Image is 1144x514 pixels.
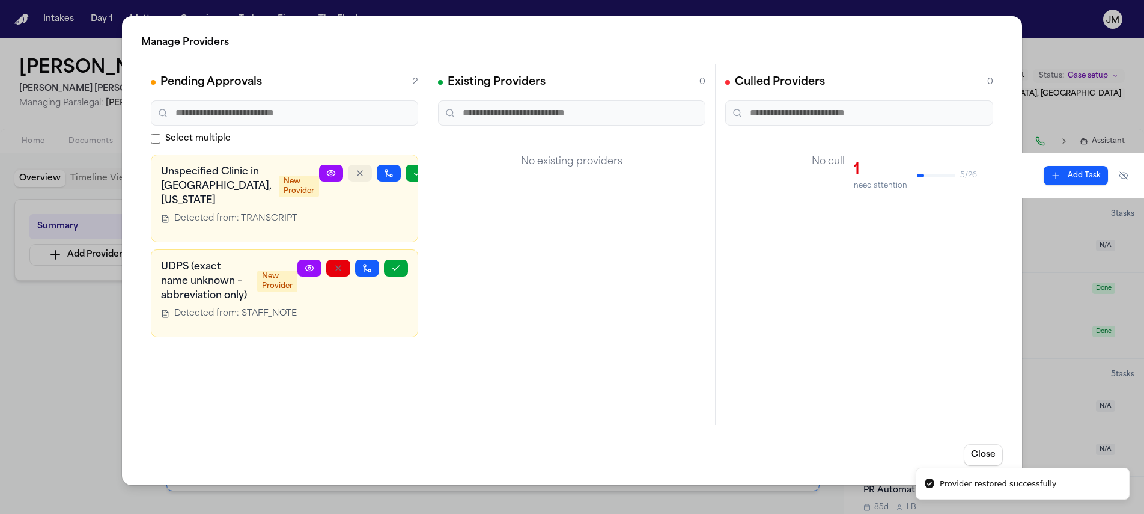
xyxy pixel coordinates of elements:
[355,260,379,277] button: Merge
[964,444,1003,466] button: Close
[319,165,343,182] a: View Provider
[165,133,231,145] span: Select multiple
[406,165,430,182] button: Approve
[348,165,372,182] button: Reject
[384,260,408,277] button: Approve
[377,165,401,182] button: Merge
[161,165,272,208] h3: Unspecified Clinic in [GEOGRAPHIC_DATA], [US_STATE]
[174,308,297,320] span: Detected from: STAFF_NOTE
[174,213,297,225] span: Detected from: TRANSCRIPT
[413,76,418,88] span: 2
[448,74,546,91] h2: Existing Providers
[987,76,993,88] span: 0
[257,271,297,292] span: New Provider
[161,260,250,303] h3: UDPS (exact name unknown – abbreviation only)
[151,134,160,144] input: Select multiple
[725,135,993,188] div: No culled providers
[160,74,262,91] h2: Pending Approvals
[699,76,705,88] span: 0
[438,135,705,188] div: No existing providers
[279,176,319,197] span: New Provider
[735,74,825,91] h2: Culled Providers
[141,35,1003,50] h2: Manage Providers
[297,260,321,277] a: View Provider
[326,260,350,277] button: Reject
